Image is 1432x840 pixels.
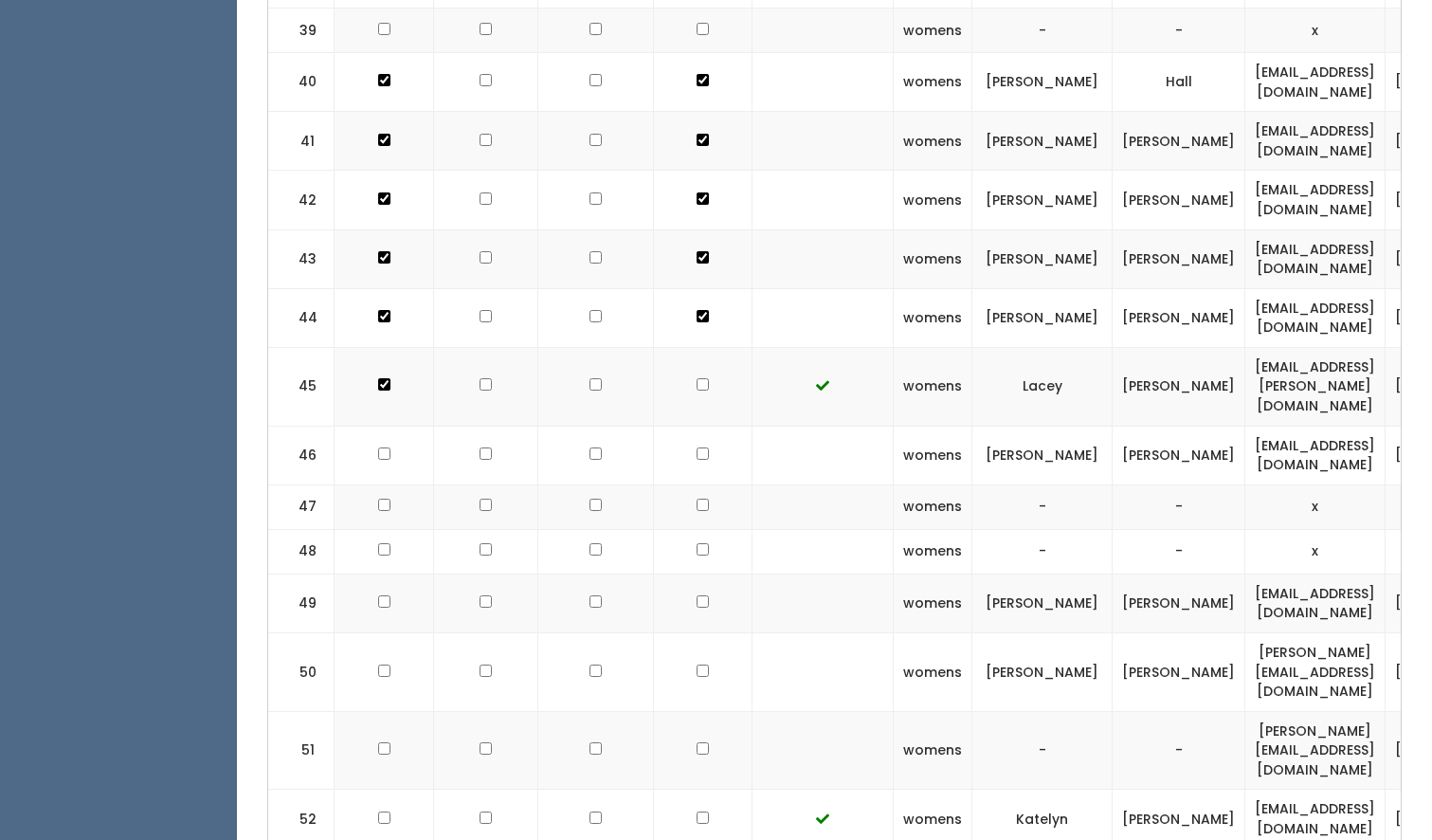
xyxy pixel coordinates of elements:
[894,711,972,790] td: womens
[268,229,335,288] td: 43
[894,112,972,171] td: womens
[1245,53,1386,112] td: [EMAIL_ADDRESS][DOMAIN_NAME]
[1113,288,1245,347] td: [PERSON_NAME]
[1245,171,1386,229] td: [EMAIL_ADDRESS][DOMAIN_NAME]
[894,347,972,426] td: womens
[1245,112,1386,171] td: [EMAIL_ADDRESS][DOMAIN_NAME]
[1113,426,1245,484] td: [PERSON_NAME]
[894,632,972,711] td: womens
[1113,529,1245,574] td: -
[1245,347,1386,426] td: [EMAIL_ADDRESS][PERSON_NAME][DOMAIN_NAME]
[972,53,1113,112] td: [PERSON_NAME]
[972,229,1113,288] td: [PERSON_NAME]
[894,529,972,574] td: womens
[972,426,1113,484] td: [PERSON_NAME]
[1245,484,1386,529] td: x
[268,171,335,229] td: 42
[268,112,335,171] td: 41
[972,632,1113,711] td: [PERSON_NAME]
[1245,574,1386,632] td: [EMAIL_ADDRESS][DOMAIN_NAME]
[894,574,972,632] td: womens
[894,53,972,112] td: womens
[268,53,335,112] td: 40
[972,9,1113,53] td: -
[1245,426,1386,484] td: [EMAIL_ADDRESS][DOMAIN_NAME]
[1113,632,1245,711] td: [PERSON_NAME]
[972,288,1113,347] td: [PERSON_NAME]
[894,484,972,529] td: womens
[1113,347,1245,426] td: [PERSON_NAME]
[1245,529,1386,574] td: x
[972,347,1113,426] td: Lacey
[972,112,1113,171] td: [PERSON_NAME]
[1113,574,1245,632] td: [PERSON_NAME]
[1245,9,1386,53] td: x
[1245,229,1386,288] td: [EMAIL_ADDRESS][DOMAIN_NAME]
[1113,171,1245,229] td: [PERSON_NAME]
[894,9,972,53] td: womens
[972,711,1113,790] td: -
[1245,711,1386,790] td: [PERSON_NAME][EMAIL_ADDRESS][DOMAIN_NAME]
[268,529,335,574] td: 48
[972,574,1113,632] td: [PERSON_NAME]
[1113,53,1245,112] td: Hall
[894,171,972,229] td: womens
[268,288,335,347] td: 44
[1245,632,1386,711] td: [PERSON_NAME][EMAIL_ADDRESS][DOMAIN_NAME]
[268,484,335,529] td: 47
[1113,711,1245,790] td: -
[1113,112,1245,171] td: [PERSON_NAME]
[268,632,335,711] td: 50
[1113,484,1245,529] td: -
[268,9,335,53] td: 39
[972,484,1113,529] td: -
[894,288,972,347] td: womens
[268,711,335,790] td: 51
[1113,9,1245,53] td: -
[894,229,972,288] td: womens
[1113,229,1245,288] td: [PERSON_NAME]
[268,574,335,632] td: 49
[268,347,335,426] td: 45
[1245,288,1386,347] td: [EMAIL_ADDRESS][DOMAIN_NAME]
[268,426,335,484] td: 46
[972,171,1113,229] td: [PERSON_NAME]
[972,529,1113,574] td: -
[894,426,972,484] td: womens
